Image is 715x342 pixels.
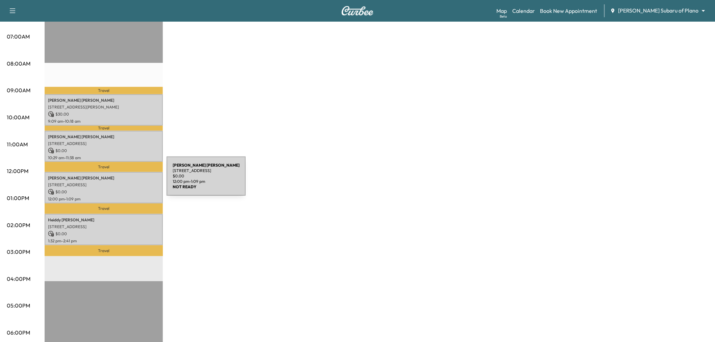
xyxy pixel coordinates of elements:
[48,119,159,124] p: 9:09 am - 10:18 am
[341,6,374,16] img: Curbee Logo
[7,248,30,256] p: 03:00PM
[7,32,30,41] p: 07:00AM
[48,231,159,237] p: $ 0.00
[48,111,159,117] p: $ 30.00
[7,301,30,310] p: 05:00PM
[48,148,159,154] p: $ 0.00
[45,245,163,256] p: Travel
[7,113,29,121] p: 10:00AM
[500,14,507,19] div: Beta
[45,87,163,94] p: Travel
[7,275,30,283] p: 04:00PM
[48,141,159,146] p: [STREET_ADDRESS]
[48,189,159,195] p: $ 0.00
[540,7,597,15] a: Book New Appointment
[48,134,159,140] p: [PERSON_NAME] [PERSON_NAME]
[48,98,159,103] p: [PERSON_NAME] [PERSON_NAME]
[7,194,29,202] p: 01:00PM
[45,203,163,214] p: Travel
[48,175,159,181] p: [PERSON_NAME] [PERSON_NAME]
[45,126,163,131] p: Travel
[7,221,30,229] p: 02:00PM
[48,238,159,244] p: 1:32 pm - 2:41 pm
[7,167,28,175] p: 12:00PM
[496,7,507,15] a: MapBeta
[48,224,159,229] p: [STREET_ADDRESS]
[48,196,159,202] p: 12:00 pm - 1:09 pm
[618,7,699,15] span: [PERSON_NAME] Subaru of Plano
[7,86,30,94] p: 09:00AM
[48,104,159,110] p: [STREET_ADDRESS][PERSON_NAME]
[45,162,163,172] p: Travel
[48,182,159,188] p: [STREET_ADDRESS]
[48,155,159,161] p: 10:29 am - 11:38 am
[7,59,30,68] p: 08:00AM
[512,7,535,15] a: Calendar
[7,328,30,337] p: 06:00PM
[48,217,159,223] p: Heiddy [PERSON_NAME]
[7,140,28,148] p: 11:00AM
